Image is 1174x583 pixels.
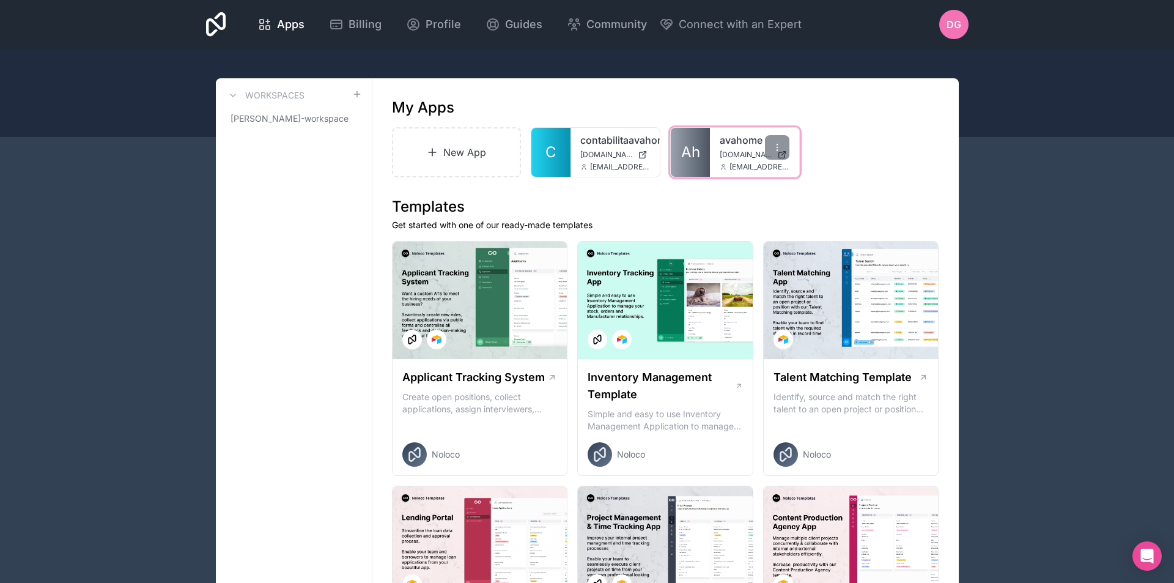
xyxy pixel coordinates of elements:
[392,219,939,231] p: Get started with one of our ready-made templates
[231,113,349,125] span: [PERSON_NAME]-workspace
[531,128,570,177] a: C
[505,16,542,33] span: Guides
[392,127,522,177] a: New App
[392,98,454,117] h1: My Apps
[617,448,645,461] span: Noloco
[349,16,382,33] span: Billing
[590,162,650,172] span: [EMAIL_ADDRESS][DOMAIN_NAME]
[729,162,789,172] span: [EMAIL_ADDRESS][DOMAIN_NAME]
[720,133,789,147] a: avahome
[432,335,441,344] img: Airtable Logo
[659,16,802,33] button: Connect with an Expert
[1132,541,1162,571] div: Open Intercom Messenger
[681,143,700,162] span: Ah
[588,408,743,433] p: Simple and easy to use Inventory Management Application to manage your stock, orders and Manufact...
[426,16,461,33] span: Profile
[226,88,305,103] a: Workspaces
[778,335,788,344] img: Airtable Logo
[226,108,362,130] a: [PERSON_NAME]-workspace
[947,17,961,32] span: DG
[803,448,831,461] span: Noloco
[277,16,305,33] span: Apps
[476,11,552,38] a: Guides
[580,150,633,160] span: [DOMAIN_NAME]
[557,11,657,38] a: Community
[617,335,627,344] img: Airtable Logo
[432,448,460,461] span: Noloco
[679,16,802,33] span: Connect with an Expert
[720,150,789,160] a: [DOMAIN_NAME]
[245,89,305,102] h3: Workspaces
[588,369,734,403] h1: Inventory Management Template
[586,16,647,33] span: Community
[319,11,391,38] a: Billing
[580,150,650,160] a: [DOMAIN_NAME]
[773,391,929,415] p: Identify, source and match the right talent to an open project or position with our Talent Matchi...
[402,391,558,415] p: Create open positions, collect applications, assign interviewers, centralise candidate feedback a...
[773,369,912,386] h1: Talent Matching Template
[248,11,314,38] a: Apps
[396,11,471,38] a: Profile
[402,369,545,386] h1: Applicant Tracking System
[392,197,939,217] h1: Templates
[720,150,772,160] span: [DOMAIN_NAME]
[545,143,556,162] span: C
[671,128,710,177] a: Ah
[580,133,650,147] a: contabilitaavahome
